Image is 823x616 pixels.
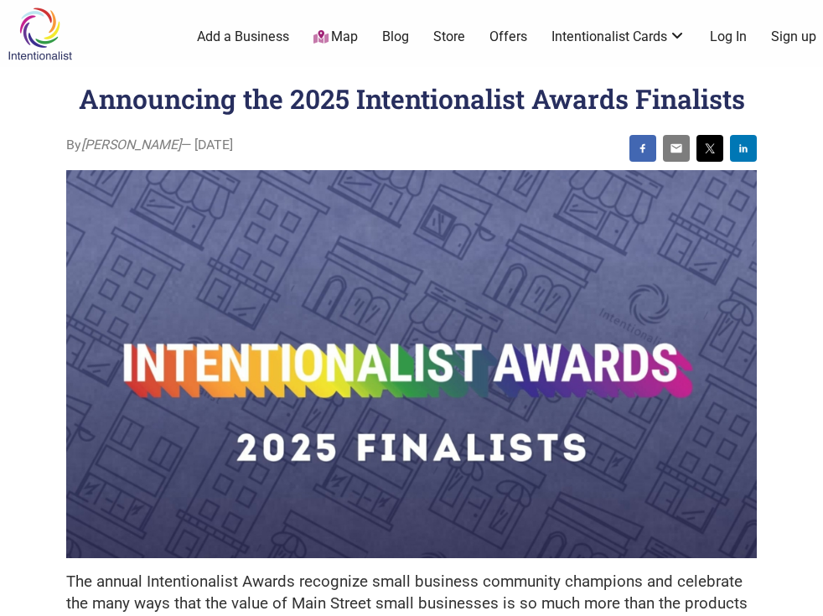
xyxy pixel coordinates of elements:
span: By — [DATE] [66,135,233,155]
a: Intentionalist Cards [551,28,686,46]
a: Offers [489,28,527,46]
a: Store [433,28,465,46]
img: facebook sharing button [636,142,650,155]
a: Log In [710,28,747,46]
img: email sharing button [670,142,683,155]
a: Blog [382,28,409,46]
h1: Announcing the 2025 Intentionalist Awards Finalists [79,81,745,116]
img: linkedin sharing button [737,142,750,155]
a: Add a Business [197,28,289,46]
a: Sign up [771,28,816,46]
a: Map [313,28,359,47]
img: twitter sharing button [703,142,717,155]
i: [PERSON_NAME] [81,137,181,153]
